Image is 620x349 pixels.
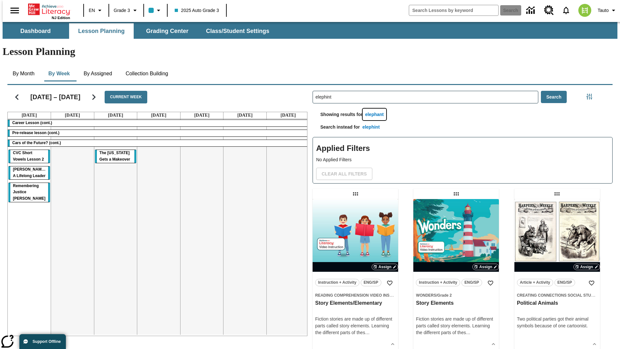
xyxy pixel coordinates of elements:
[30,93,80,101] h2: [DATE] – [DATE]
[315,293,409,298] span: Reading Comprehension Video Instruction
[363,330,365,335] span: s
[8,183,50,202] div: Remembering Justice O'Connor
[436,293,437,298] span: /
[451,189,461,199] div: Draggable lesson: Story Elements
[12,121,52,125] span: Career Lesson (cont.)
[598,7,609,14] span: Tauto
[517,293,600,298] span: Creating Connections Social Studies
[12,141,61,145] span: Cars of the Future? (cont.)
[416,316,496,336] div: Fiction stories are made up of different parts called story elements. Learning the different part...
[466,330,470,335] span: …
[540,2,558,19] a: Resource Center, Will open in new tab
[409,5,498,16] input: search field
[3,22,617,39] div: SubNavbar
[464,279,479,286] span: ENG/SP
[3,46,617,58] h1: Lesson Planning
[464,330,466,335] span: s
[28,3,70,16] a: Home
[78,66,117,81] button: By Assigned
[315,279,359,286] button: Instruction + Activity
[416,300,496,307] h3: Story Elements
[552,189,562,199] div: Draggable lesson: Political Animals
[20,112,38,119] a: October 13, 2025
[201,23,274,39] button: Class/Student Settings
[313,91,538,103] input: Search Lessons By Keyword
[107,112,124,119] a: October 15, 2025
[315,300,396,307] h3: Story Elements/Elementary
[43,66,75,81] button: By Week
[236,112,254,119] a: October 18, 2025
[557,279,572,286] span: ENG/SP
[78,27,125,35] span: Lesson Planning
[52,16,70,20] span: NJ Edition
[99,151,130,162] span: The Missouri Gets a Makeover
[20,27,51,35] span: Dashboard
[416,292,496,299] span: Topic: Wonders/Grade 2
[318,279,356,286] span: Instruction + Activity
[485,277,496,289] button: Add to Favorites
[520,279,550,286] span: Article + Activity
[489,339,498,349] button: Show Details
[150,112,168,119] a: October 16, 2025
[28,2,70,20] div: Home
[558,2,574,19] a: Notifications
[437,293,452,298] span: Grade 2
[316,156,609,163] p: No Applied Filters
[517,292,597,299] span: Topic: Creating Connections Social Studies/US History I
[33,339,61,344] span: Support Offline
[372,264,398,270] button: Assign Choose Dates
[378,264,391,270] span: Assign
[13,151,44,162] span: CVC Short Vowels Lesson 2
[361,279,381,286] button: ENG/SP
[316,141,609,156] h2: Applied Filters
[193,112,211,119] a: October 17, 2025
[363,109,387,121] button: elephant
[7,66,40,81] button: By Month
[541,91,567,103] button: Search
[64,112,81,119] a: October 14, 2025
[574,2,595,19] button: Select a new avatar
[19,334,66,349] button: Support Offline
[365,330,370,335] span: …
[472,264,499,270] button: Assign Choose Dates
[3,23,68,39] button: Dashboard
[206,27,269,35] span: Class/Student Settings
[13,184,46,201] span: Remembering Justice O'Connor
[360,121,382,133] button: elephint
[313,137,613,184] div: Applied Filters
[315,316,396,336] div: Fiction stories are made up of different parts called story elements. Learning the different part...
[146,5,165,16] button: Class color is light blue. Change class color
[8,150,50,163] div: CVC Short Vowels Lesson 2
[89,7,95,14] span: EN
[586,277,597,289] button: Add to Favorites
[590,339,599,349] button: Show Details
[522,2,540,19] a: Data Center
[111,5,141,16] button: Grade: Grade 3, Select a grade
[364,279,378,286] span: ENG/SP
[554,279,575,286] button: ENG/SP
[595,5,620,16] button: Profile/Settings
[12,131,59,135] span: Pre-release lesson (cont.)
[114,7,130,14] span: Grade 3
[573,264,600,270] button: Assign Choose Dates
[416,293,436,298] span: Wonders
[5,1,24,20] button: Open side menu
[9,89,25,105] button: Previous
[8,140,310,146] div: Cars of the Future? (cont.)
[8,166,50,179] div: Dianne Feinstein: A Lifelong Leader
[95,150,137,163] div: The Missouri Gets a Makeover
[313,111,363,121] p: Showing results for
[69,23,134,39] button: Lesson Planning
[583,90,596,103] button: Filters Side menu
[416,279,460,286] button: Instruction + Activity
[279,112,297,119] a: October 19, 2025
[105,91,147,103] button: Current Week
[315,292,396,299] span: Topic: Reading Comprehension Video Instruction/null
[517,300,597,307] h3: Political Animals
[580,264,593,270] span: Assign
[419,279,457,286] span: Instruction + Activity
[388,339,398,349] button: Show Details
[479,264,492,270] span: Assign
[8,130,310,136] div: Pre-release lesson (cont.)
[86,5,107,16] button: Language: EN, Select a language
